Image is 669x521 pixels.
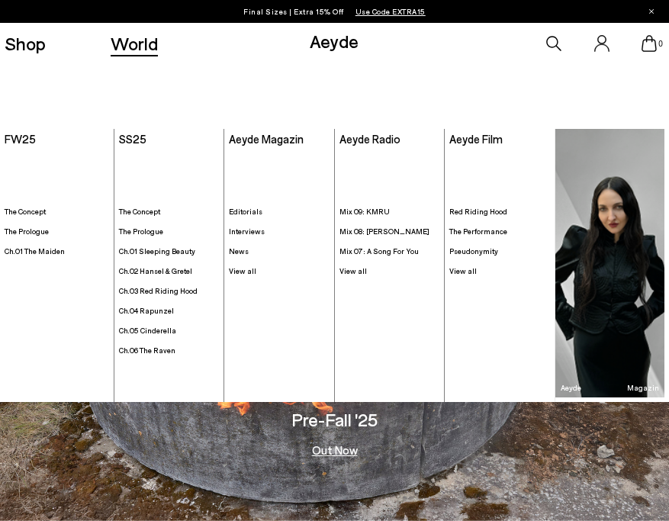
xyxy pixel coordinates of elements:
a: Out Now [312,445,358,456]
a: Mix 09: KMRU [339,207,439,217]
a: Aeyde Film [449,132,503,146]
span: 0 [657,40,664,48]
a: Ch.01 Sleeping Beauty [119,246,219,256]
a: Shop [5,34,46,53]
h3: Magazin [627,384,659,391]
a: Aeyde [310,30,359,52]
a: The Performance [449,227,550,236]
span: Ch.06 The Raven [119,346,175,355]
a: Mix 08: [PERSON_NAME] [339,227,439,236]
span: Ch.01 The Maiden [5,246,65,256]
span: News [229,246,249,256]
a: The Prologue [119,227,219,236]
span: Mix 09: KMRU [339,207,390,216]
a: Editorials [229,207,329,217]
span: The Concept [5,207,46,216]
a: Ch.05 Cinderella [119,326,219,336]
span: Ch.03 Red Riding Hood [119,286,198,295]
a: View all [449,266,550,276]
span: Red Riding Hood [449,207,507,216]
span: View all [449,266,477,275]
a: Interviews [229,227,329,236]
a: The Concept [119,207,219,217]
a: 0 [642,35,657,52]
span: View all [339,266,367,275]
span: The Performance [449,227,507,236]
a: View all [229,266,329,276]
span: The Prologue [5,227,49,236]
a: Aeyde Magazin [555,129,664,398]
a: Aeyde Radio [339,132,400,146]
a: Ch.01 The Maiden [5,246,109,256]
span: Ch.05 Cinderella [119,326,176,335]
a: Ch.04 Rapunzel [119,306,219,316]
a: News [229,246,329,256]
h3: Pre-Fall '25 [291,410,378,429]
a: Ch.06 The Raven [119,346,219,355]
p: Final Sizes | Extra 15% Off [243,4,426,19]
a: Ch.02 Hansel & Gretel [119,266,219,276]
span: Navigate to /collections/ss25-final-sizes [355,7,426,16]
a: Pseudonymity [449,246,550,256]
a: FW25 [5,132,36,146]
a: View all [339,266,439,276]
a: Aeyde Magazin [229,132,304,146]
a: Red Riding Hood [449,207,550,217]
a: The Prologue [5,227,109,236]
span: Ch.01 Sleeping Beauty [119,246,195,256]
a: World [111,34,158,53]
span: Interviews [229,227,265,236]
img: X-exploration-v2_1_900x.png [555,129,664,398]
a: SS25 [119,132,146,146]
a: Mix 07: A Song For You [339,246,439,256]
span: Ch.02 Hansel & Gretel [119,266,192,275]
span: View all [229,266,256,275]
span: Mix 07: A Song For You [339,246,419,256]
span: The Concept [119,207,160,216]
a: The Concept [5,207,109,217]
span: Editorials [229,207,262,216]
span: The Prologue [119,227,163,236]
span: Mix 08: [PERSON_NAME] [339,227,429,236]
span: Pseudonymity [449,246,498,256]
h3: Aeyde [561,384,581,391]
span: Ch.04 Rapunzel [119,306,174,315]
a: Ch.03 Red Riding Hood [119,286,219,296]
